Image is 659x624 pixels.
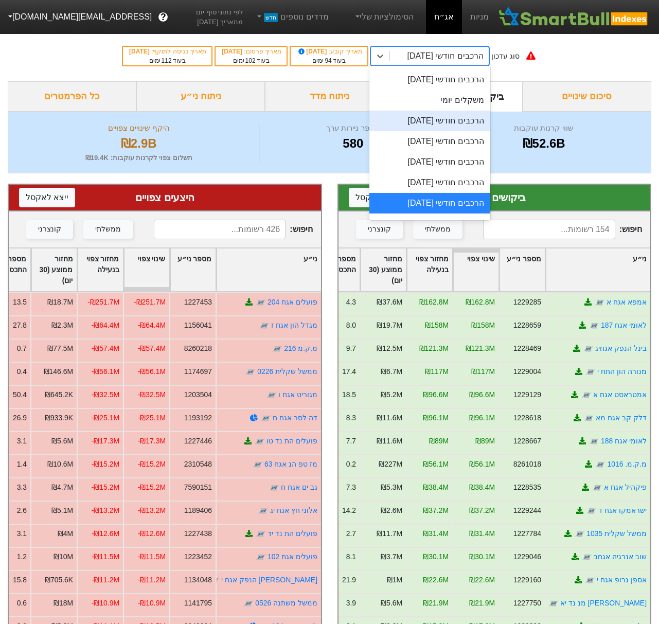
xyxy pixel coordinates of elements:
[222,48,244,55] span: [DATE]
[483,220,642,239] span: חיפוש :
[369,69,490,90] div: הרכבים חודשי [DATE]
[425,366,449,377] div: ₪117M
[51,482,73,493] div: ₪4.7M
[53,598,73,609] div: ₪18M
[16,551,26,562] div: 1.2
[137,551,165,562] div: -₪11.5M
[184,320,211,331] div: 1156041
[346,482,356,493] div: 7.3
[137,598,165,609] div: -₪10.9M
[377,343,402,354] div: ₪12.5M
[162,57,172,64] span: 112
[349,7,418,27] a: הסימולציות שלי
[83,220,133,239] button: ממשלתי
[423,413,449,423] div: ₪96.1M
[595,297,605,308] img: tase link
[270,506,317,514] a: אלוני חץ אגח יג
[137,320,165,331] div: -₪64.4M
[217,248,321,291] div: Toggle SortBy
[500,248,545,291] div: Toggle SortBy
[272,344,282,354] img: tase link
[349,188,405,207] button: ייצא לאקסל
[91,413,119,423] div: -₪25.1M
[184,389,211,400] div: 1203504
[593,390,647,399] a: אמטראסט אגח א
[342,389,356,400] div: 18.5
[575,529,585,539] img: tase link
[95,224,121,235] div: ממשלתי
[513,528,541,539] div: 1227784
[598,506,647,514] a: ישראמקו אגח ד
[184,505,211,516] div: 1189406
[264,460,317,468] a: מז טפ הנ אגח 63
[128,56,206,65] div: בעוד ימים
[377,297,402,308] div: ₪37.6M
[594,552,647,561] a: שוב אנרגיה אגחב
[16,436,26,447] div: 3.1
[346,320,356,331] div: 8.0
[368,224,391,235] div: קונצרני
[469,528,495,539] div: ₪31.4M
[513,551,541,562] div: 1229046
[469,482,495,493] div: ₪38.4M
[44,389,73,400] div: ₪645.2K
[377,436,402,447] div: ₪11.6M
[346,343,356,354] div: 9.7
[57,528,73,539] div: ₪4M
[271,321,317,329] a: מגדל הון אגח ז
[346,413,356,423] div: 8.3
[184,598,211,609] div: 1141795
[423,598,449,609] div: ₪21.9M
[12,413,26,423] div: 26.9
[91,575,119,585] div: -₪11.2M
[346,528,356,539] div: 2.7
[137,389,165,400] div: -₪32.5M
[91,551,119,562] div: -₪11.5M
[221,47,281,56] div: תאריך פרסום :
[581,390,592,400] img: tase link
[513,598,541,609] div: 1227750
[251,7,333,27] a: מדדים נוספיםחדש
[16,366,26,377] div: 0.4
[471,366,495,377] div: ₪117M
[91,343,119,354] div: -₪57.4M
[586,506,597,516] img: tase link
[475,436,495,447] div: ₪89M
[137,366,165,377] div: -₪56.1M
[423,528,449,539] div: ₪31.4M
[296,56,362,65] div: בעוד ימים
[596,414,647,422] a: דלק קב אגח מא
[154,220,313,239] span: חיפוש :
[129,48,151,55] span: [DATE]
[423,482,449,493] div: ₪38.4M
[255,436,265,447] img: tase link
[469,459,495,470] div: ₪56.1M
[513,297,541,308] div: 1229285
[356,220,403,239] button: קונצרני
[325,57,331,64] span: 94
[369,213,490,234] div: הרכבים חודשי [DATE]
[137,505,165,516] div: -₪13.2M
[469,598,495,609] div: ₪21.9M
[369,111,490,131] div: הרכבים חודשי [DATE]
[369,152,490,172] div: הרכבים חודשי [DATE]
[170,248,216,291] div: Toggle SortBy
[513,436,541,447] div: 1228667
[597,367,647,376] a: מנורה הון התח י
[137,528,165,539] div: -₪12.6M
[342,366,356,377] div: 17.4
[585,367,596,377] img: tase link
[91,482,119,493] div: -₪15.2M
[450,122,638,134] div: שווי קרנות עוקבות
[582,552,592,562] img: tase link
[12,320,26,331] div: 27.8
[407,248,452,291] div: Toggle SortBy
[592,483,602,493] img: tase link
[381,366,402,377] div: ₪6.7M
[483,220,615,239] input: 154 רשומות...
[379,459,402,470] div: ₪227M
[255,552,265,562] img: tase link
[259,320,270,331] img: tase link
[273,414,317,422] a: דה לסר אגח ח
[466,343,495,354] div: ₪121.3M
